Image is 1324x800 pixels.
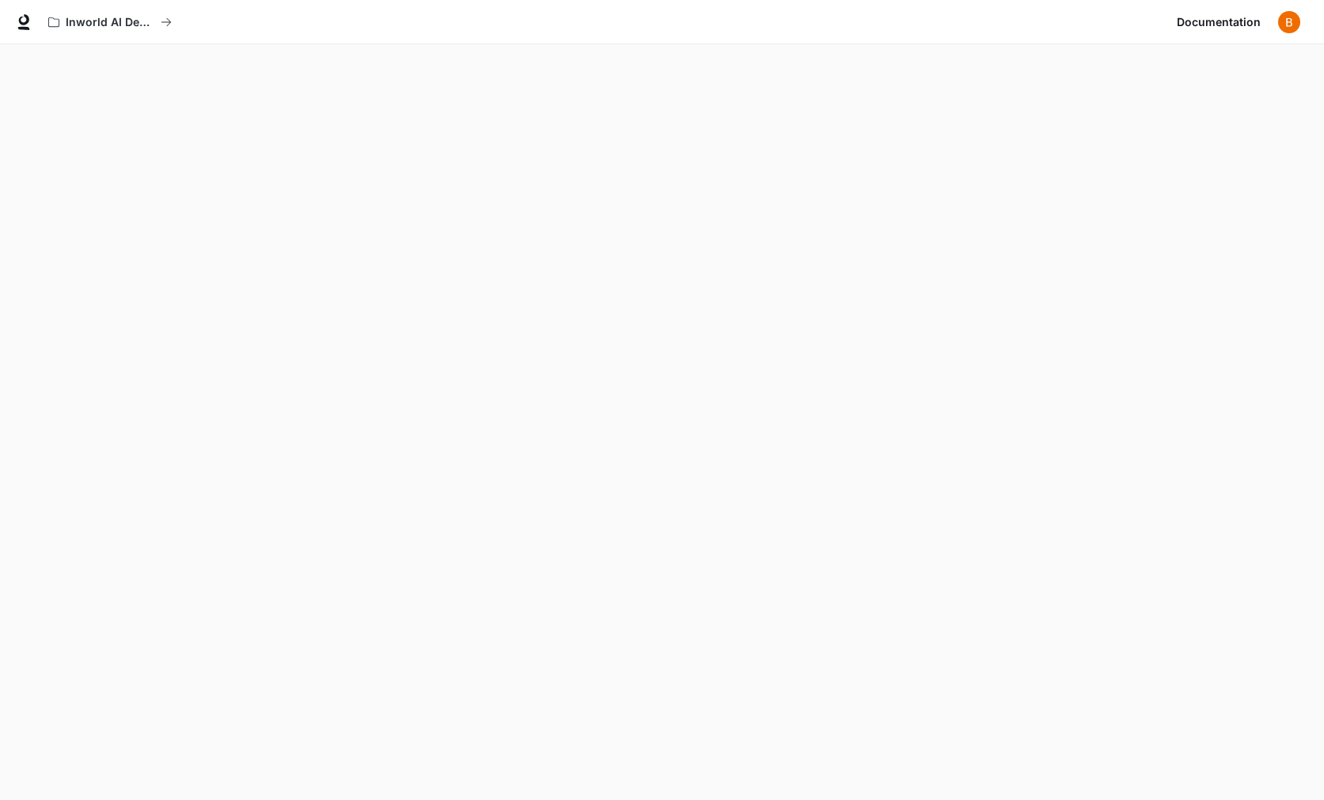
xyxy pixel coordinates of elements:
button: User avatar [1273,6,1305,38]
a: Documentation [1170,6,1267,38]
span: Documentation [1177,13,1261,32]
p: Inworld AI Demos [66,16,154,29]
button: All workspaces [41,6,179,38]
img: User avatar [1278,11,1300,33]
